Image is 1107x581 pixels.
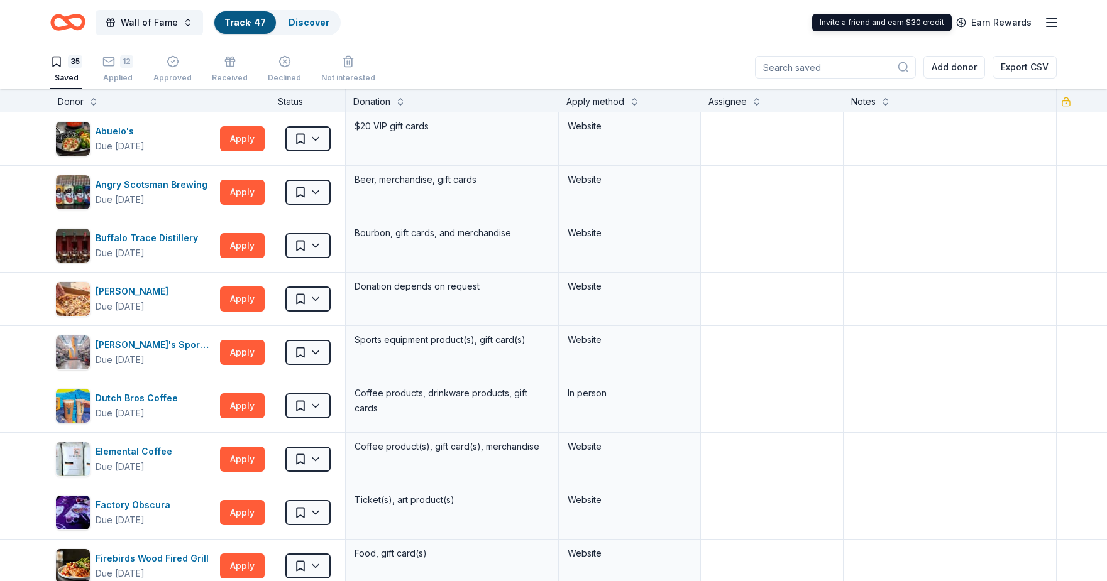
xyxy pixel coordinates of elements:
[220,447,265,472] button: Apply
[270,89,346,112] div: Status
[96,246,145,261] div: Due [DATE]
[102,73,133,83] div: Applied
[96,177,212,192] div: Angry Scotsman Brewing
[120,55,133,68] div: 12
[56,229,90,263] img: Image for Buffalo Trace Distillery
[220,500,265,525] button: Apply
[96,124,145,139] div: Abuelo's
[96,352,145,367] div: Due [DATE]
[353,438,551,455] div: Coffee product(s), gift card(s), merchandise
[268,50,301,89] button: Declined
[220,393,265,418] button: Apply
[58,94,84,109] div: Donor
[353,331,551,349] div: Sports equipment product(s), gift card(s)
[220,233,265,258] button: Apply
[96,513,145,528] div: Due [DATE]
[568,546,691,561] div: Website
[55,281,215,317] button: Image for Casey's[PERSON_NAME]Due [DATE]
[102,50,133,89] button: 12Applied
[949,11,1039,34] a: Earn Rewards
[96,284,173,299] div: [PERSON_NAME]
[220,126,265,151] button: Apply
[353,278,551,295] div: Donation depends on request
[96,406,145,421] div: Due [DATE]
[55,442,215,477] button: Image for Elemental CoffeeElemental CoffeeDue [DATE]
[851,94,876,109] div: Notes
[96,459,145,474] div: Due [DATE]
[568,225,691,241] div: Website
[96,192,145,207] div: Due [DATE]
[50,73,82,83] div: Saved
[56,282,90,316] img: Image for Casey's
[755,56,916,79] input: Search saved
[220,340,265,365] button: Apply
[96,391,183,406] div: Dutch Bros Coffee
[56,122,90,156] img: Image for Abuelo's
[56,175,90,209] img: Image for Angry Scotsman Brewing
[121,15,178,30] span: Wall of Fame
[353,384,551,417] div: Coffee products, drinkware products, gift cards
[812,14,952,31] div: Invite a friend and earn $30 credit
[568,172,691,187] div: Website
[56,335,90,369] img: Image for Dick's Sporting Goods
[353,94,390,109] div: Donation
[96,444,177,459] div: Elemental Coffee
[56,389,90,423] img: Image for Dutch Bros Coffee
[96,231,203,246] div: Buffalo Trace Distillery
[68,55,82,68] div: 35
[153,50,192,89] button: Approved
[224,17,266,28] a: Track· 47
[56,442,90,476] img: Image for Elemental Coffee
[566,94,624,109] div: Apply method
[153,73,192,83] div: Approved
[50,50,82,89] button: 35Saved
[568,119,691,134] div: Website
[55,228,215,263] button: Image for Buffalo Trace DistilleryBuffalo Trace DistilleryDue [DATE]
[353,224,551,242] div: Bourbon, gift cards, and merchandise
[321,73,375,83] div: Not interested
[55,121,215,156] button: Image for Abuelo's Abuelo'sDue [DATE]
[55,175,215,210] button: Image for Angry Scotsman BrewingAngry Scotsman BrewingDue [DATE]
[212,50,248,89] button: Received
[213,10,341,35] button: Track· 47Discover
[50,8,85,37] a: Home
[96,337,215,352] div: [PERSON_NAME]'s Sporting Goods
[220,553,265,578] button: Apply
[568,332,691,347] div: Website
[289,17,329,28] a: Discover
[708,94,747,109] div: Assignee
[353,491,551,509] div: Ticket(s), art product(s)
[220,286,265,312] button: Apply
[568,279,691,294] div: Website
[220,180,265,205] button: Apply
[56,496,90,529] img: Image for Factory Obscura
[96,566,145,581] div: Due [DATE]
[923,56,985,79] button: Add donor
[55,388,215,423] button: Image for Dutch Bros CoffeeDutch Bros CoffeeDue [DATE]
[568,386,691,401] div: In person
[353,117,551,135] div: $20 VIP gift cards
[321,50,375,89] button: Not interested
[96,551,214,566] div: Firebirds Wood Fired Grill
[993,56,1057,79] button: Export CSV
[568,492,691,508] div: Website
[96,139,145,154] div: Due [DATE]
[96,10,203,35] button: Wall of Fame
[353,171,551,188] div: Beer, merchandise, gift cards
[55,335,215,370] button: Image for Dick's Sporting Goods[PERSON_NAME]'s Sporting GoodsDue [DATE]
[212,73,248,83] div: Received
[96,497,175,513] div: Factory Obscura
[96,299,145,314] div: Due [DATE]
[268,73,301,83] div: Declined
[353,545,551,562] div: Food, gift card(s)
[55,495,215,530] button: Image for Factory ObscuraFactory ObscuraDue [DATE]
[568,439,691,454] div: Website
